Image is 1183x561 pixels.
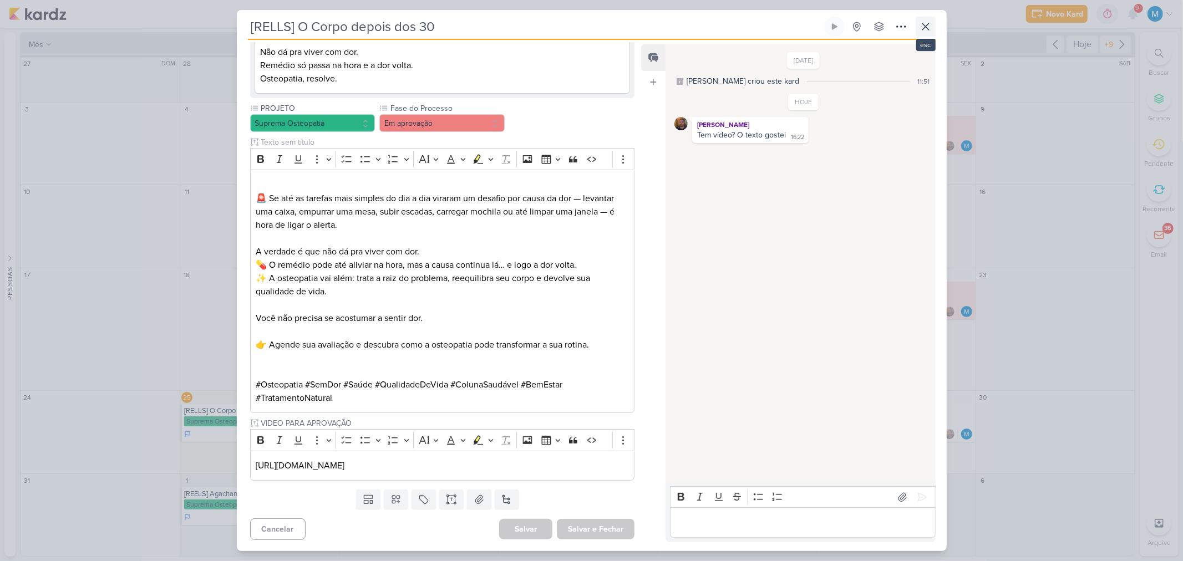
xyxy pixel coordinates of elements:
[256,272,628,298] p: ✨ A osteopatia vai além: trata a raiz do problema, reequilibra seu corpo e devolve sua qualidade ...
[250,451,635,481] div: Editor editing area: main
[259,417,635,429] input: Texto sem título
[256,338,628,351] p: 👉 Agende sua avaliação e descubra como a osteopatia pode transformar a sua rotina.
[670,507,935,538] div: Editor editing area: main
[248,17,822,37] input: Kard Sem Título
[250,518,306,540] button: Cancelar
[791,133,804,142] div: 16:22
[260,59,624,72] p: Remédio só passa na hora e a dor volta.
[260,72,624,85] p: Osteopatia, resolve.
[256,178,628,232] p: ⁠⁠⁠⁠⁠⁠⁠ 🚨 Se até as tarefas mais simples do dia a dia viraram um desafio por causa da dor — levan...
[256,245,628,272] p: A verdade é que não dá pra viver com dor. 💊 O remédio pode até aliviar na hora, mas a causa conti...
[256,459,628,472] p: [URL][DOMAIN_NAME]
[674,117,688,130] img: Eduardo Rodrigues Campos
[830,22,839,31] div: Ligar relógio
[250,148,635,170] div: Editor toolbar
[918,76,930,86] div: 11:51
[256,378,628,405] p: #Osteopatia #SemDor #Saúde #QualidadeDeVida #ColunaSaudável #BemEstar #TratamentoNatural
[389,103,505,114] label: Fase do Processo
[260,45,624,59] p: Não dá pra viver com dor.
[916,39,936,51] div: esc
[260,103,375,114] label: PROJETO
[697,130,786,140] div: Tem vídeo? O texto gostei
[259,136,635,148] input: Texto sem título
[670,486,935,508] div: Editor toolbar
[250,170,635,413] div: Editor editing area: main
[379,114,505,132] button: Em aprovação
[694,119,806,130] div: [PERSON_NAME]
[250,114,375,132] button: Suprema Osteopatia
[256,298,628,325] p: Você não precisa se acostumar a sentir dor.
[687,75,799,87] div: [PERSON_NAME] criou este kard
[250,429,635,451] div: Editor toolbar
